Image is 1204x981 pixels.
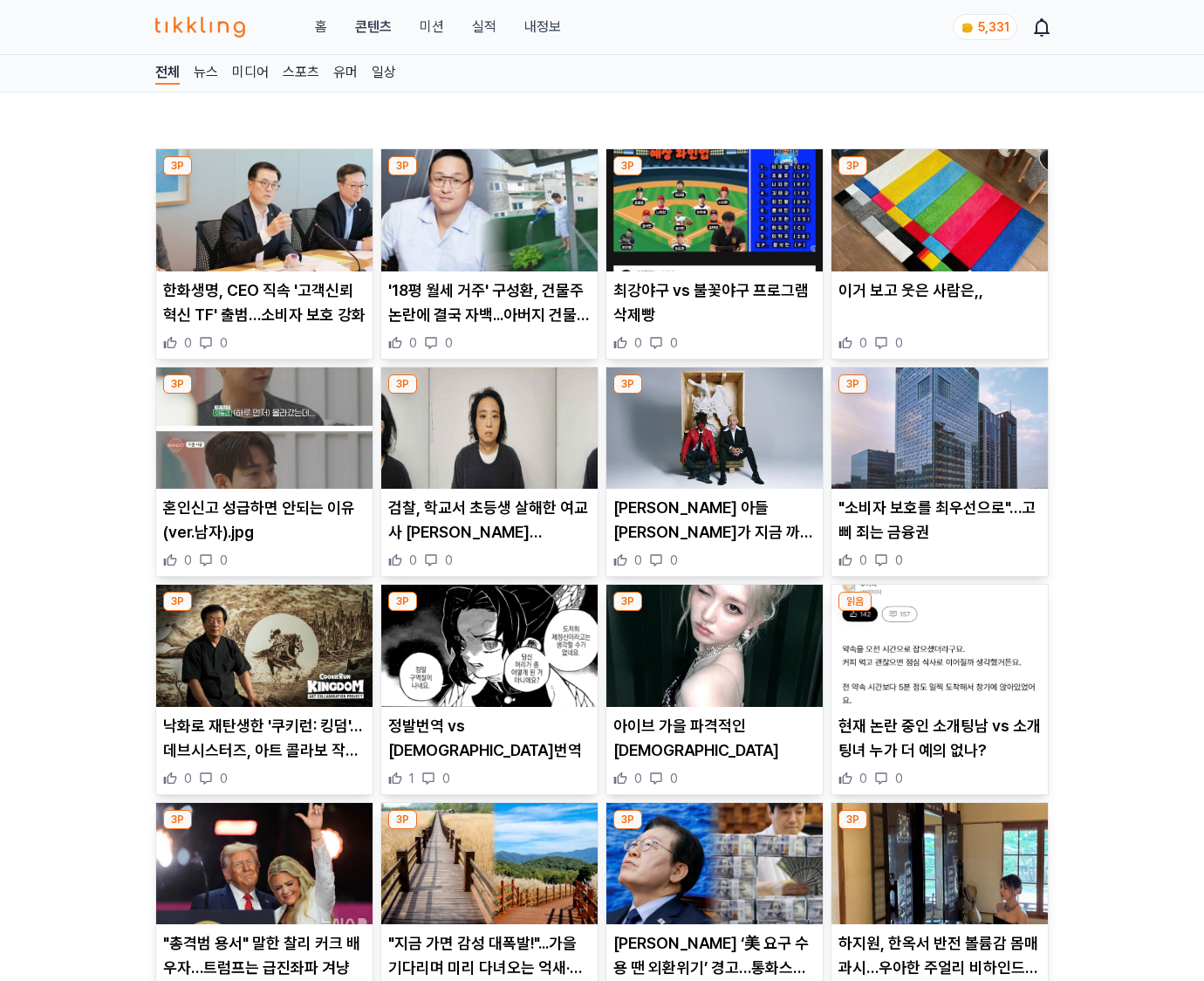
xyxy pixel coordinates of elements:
[859,552,867,569] span: 0
[388,810,417,829] div: 3P
[831,367,1048,490] img: "소비자 보호를 최우선으로"…고삐 죄는 금융권
[163,278,366,327] p: 한화생명, CEO 직속 '고객신뢰혁신 TF' 출범…소비자 보호 강화
[838,592,872,611] div: 읽음
[155,367,373,578] div: 3P 혼인신고 성급하면 안되는 이유(ver.남자).jpg 혼인신고 성급하면 안되는 이유(ver.남자).jpg 0 0
[838,714,1041,763] p: 현재 논란 중인 소개팅남 vs 소개팅녀 누가 더 예의 없나?
[355,17,392,38] a: 콘텐츠
[220,770,228,787] span: 0
[953,14,1014,40] a: coin 5,331
[895,552,903,569] span: 0
[155,17,245,38] img: 티끌링
[220,552,228,569] span: 0
[613,592,642,611] div: 3P
[409,334,417,352] span: 0
[163,810,192,829] div: 3P
[163,156,192,175] div: 3P
[163,374,192,394] div: 3P
[895,770,903,787] span: 0
[606,803,823,925] img: 이재명 ‘美 요구 수용 땐 외환위기’ 경고…통화스와프 없이 관세결정하면 참사 터질수도(+관세, 금융위기, IMF)
[838,496,1041,545] p: "소비자 보호를 최우선으로"…고삐 죄는 금융권
[605,584,824,795] div: 3P 아이브 가을 파격적인 의상 아이브 가을 파격적인 [DEMOGRAPHIC_DATA] 0 0
[634,770,642,787] span: 0
[184,334,192,352] span: 0
[163,592,192,611] div: 3P
[194,62,218,85] a: 뉴스
[838,931,1041,980] p: 하지원, 한옥서 반전 볼륨감 몸매 과시…우아한 주얼리 비하인드컷 공개
[613,278,816,327] p: 최강야구 vs 불꽃야구 프로그램 삭제빵
[184,770,192,787] span: 0
[859,334,867,352] span: 0
[831,803,1048,925] img: 하지원, 한옥서 반전 볼륨감 몸매 과시…우아한 주얼리 비하인드컷 공개
[232,62,269,85] a: 미디어
[831,585,1048,707] img: 현재 논란 중인 소개팅남 vs 소개팅녀 누가 더 예의 없나?
[156,803,373,925] img: "총격범 용서" 말한 찰리 커크 배우자…트럼프는 급진좌파 겨냥
[606,149,823,271] img: 최강야구 vs 불꽃야구 프로그램 삭제빵
[315,17,327,38] a: 홈
[613,810,642,829] div: 3P
[445,552,453,569] span: 0
[283,62,319,85] a: 스포츠
[613,496,816,545] p: [PERSON_NAME] 아들 [PERSON_NAME]가 지금 까이는 이유
[613,156,642,175] div: 3P
[838,374,867,394] div: 3P
[220,334,228,352] span: 0
[156,585,373,707] img: 낙화로 재탄생한 '쿠키런: 킹덤'…데브시스터즈, 아트 콜라보 작품 공개
[605,148,824,360] div: 3P 최강야구 vs 불꽃야구 프로그램 삭제빵 최강야구 vs 불꽃야구 프로그램 삭제빵 0 0
[831,584,1049,795] div: 읽음 현재 논란 중인 소개팅남 vs 소개팅녀 누가 더 예의 없나? 현재 논란 중인 소개팅남 vs 소개팅녀 누가 더 예의 없나? 0 0
[388,156,417,175] div: 3P
[606,367,823,490] img: 윌 스미스 아들 제이든 스미스가 지금 까이는 이유
[859,770,867,787] span: 0
[838,810,867,829] div: 3P
[372,62,396,85] a: 일상
[613,931,816,980] p: [PERSON_NAME] ‘美 요구 수용 땐 외환위기’ 경고…통화스와프 없이 관세결정하면 참사 터질수도(+관세, 금융위기, IMF)
[388,931,591,980] p: "지금 가면 감성 대폭발!"...가을 기다리며 미리 다녀오는 억새·갈대밭 명소 BEST 4 추천
[156,149,373,271] img: 한화생명, CEO 직속 '고객신뢰혁신 TF' 출범…소비자 보호 강화
[380,148,599,360] div: 3P '18평 월세 거주' 구성환, 건물주 논란에 결국 자백...아버지 건물 증여받아(+나혼산,유퀴즈,꽃분이) '18평 월세 거주' 구성환, 건물주 논란에 결국 자백...아버...
[184,552,192,569] span: 0
[156,367,373,490] img: 혼인신고 성급하면 안되는 이유(ver.남자).jpg
[831,149,1048,271] img: 이거 보고 웃은 사람은,,
[381,585,598,707] img: 정발번역 vs 불법번역
[613,374,642,394] div: 3P
[978,20,1009,34] span: 5,331
[388,714,591,763] p: 정발번역 vs [DEMOGRAPHIC_DATA]번역
[606,585,823,707] img: 아이브 가을 파격적인 의상
[634,334,642,352] span: 0
[163,714,366,763] p: 낙화로 재탄생한 '쿠키런: 킹덤'…데브시스터즈, 아트 콜라보 작품 공개
[634,552,642,569] span: 0
[409,552,417,569] span: 0
[155,584,373,795] div: 3P 낙화로 재탄생한 '쿠키런: 킹덤'…데브시스터즈, 아트 콜라보 작품 공개 낙화로 재탄생한 '쿠키런: 킹덤'…데브시스터즈, 아트 콜라보 작품 공개 0 0
[420,17,444,38] button: 미션
[472,17,496,38] a: 실적
[163,931,366,980] p: "총격범 용서" 말한 찰리 커크 배우자…트럼프는 급진좌파 겨냥
[895,334,903,352] span: 0
[961,21,975,35] img: coin
[442,770,450,787] span: 0
[605,367,824,578] div: 3P 윌 스미스 아들 제이든 스미스가 지금 까이는 이유 [PERSON_NAME] 아들 [PERSON_NAME]가 지금 까이는 이유 0 0
[380,367,599,578] div: 3P 검찰, 학교서 초등생 살해한 여교사 명재완 '사형 구형' 검찰, 학교서 초등생 살해한 여교사 [PERSON_NAME] '[PERSON_NAME] [PERSON_NAME]...
[388,496,591,545] p: 검찰, 학교서 초등생 살해한 여교사 [PERSON_NAME] '[PERSON_NAME] [PERSON_NAME]'
[838,278,1041,303] p: 이거 보고 웃은 사람은,,
[381,149,598,271] img: '18평 월세 거주' 구성환, 건물주 논란에 결국 자백...아버지 건물 증여받아(+나혼산,유퀴즈,꽃분이)
[388,278,591,327] p: '18평 월세 거주' 구성환, 건물주 논란에 결국 자백...아버지 건물 증여받아(+[PERSON_NAME],[PERSON_NAME],[PERSON_NAME])
[388,592,417,611] div: 3P
[155,62,180,85] a: 전체
[831,148,1049,360] div: 3P 이거 보고 웃은 사람은,, 이거 보고 웃은 사람은,, 0 0
[524,17,561,38] a: 내정보
[670,334,678,352] span: 0
[409,770,414,787] span: 1
[613,714,816,763] p: 아이브 가을 파격적인 [DEMOGRAPHIC_DATA]
[388,374,417,394] div: 3P
[670,552,678,569] span: 0
[163,496,366,545] p: 혼인신고 성급하면 안되는 이유(ver.남자).jpg
[831,367,1049,578] div: 3P "소비자 보호를 최우선으로"…고삐 죄는 금융권 "소비자 보호를 최우선으로"…고삐 죄는 금융권 0 0
[381,803,598,925] img: "지금 가면 감성 대폭발!"...가을 기다리며 미리 다녀오는 억새·갈대밭 명소 BEST 4 추천
[445,334,453,352] span: 0
[670,770,678,787] span: 0
[333,62,358,85] a: 유머
[380,584,599,795] div: 3P 정발번역 vs 불법번역 정발번역 vs [DEMOGRAPHIC_DATA]번역 1 0
[381,367,598,490] img: 검찰, 학교서 초등생 살해한 여교사 명재완 '사형 구형'
[838,156,867,175] div: 3P
[155,148,373,360] div: 3P 한화생명, CEO 직속 '고객신뢰혁신 TF' 출범…소비자 보호 강화 한화생명, CEO 직속 '고객신뢰혁신 TF' 출범…소비자 보호 강화 0 0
